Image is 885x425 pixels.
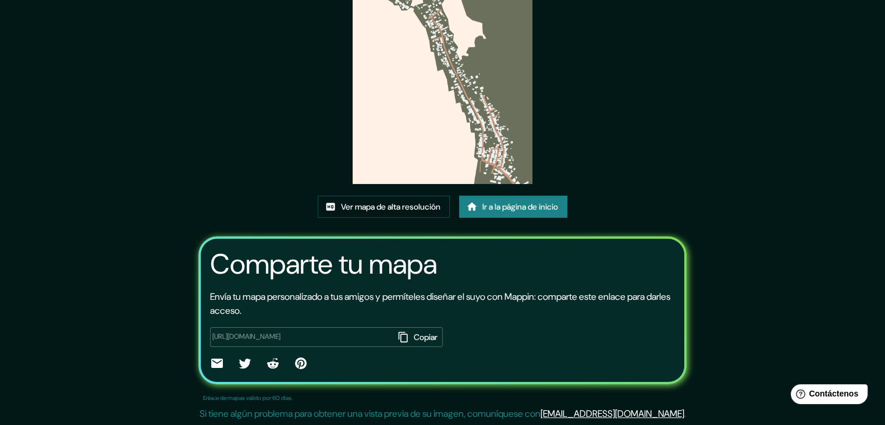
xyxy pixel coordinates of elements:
[210,246,437,282] font: Comparte tu mapa
[684,408,686,420] font: .
[414,332,438,342] font: Copiar
[781,380,872,412] iframe: Lanzador de widgets de ayuda
[318,196,450,218] a: Ver mapa de alta resolución
[482,201,558,212] font: Ir a la página de inicio
[203,394,293,402] font: Enlace de mapas válido por 60 días.
[341,201,440,212] font: Ver mapa de alta resolución
[210,291,670,317] font: Envía tu mapa personalizado a tus amigos y permíteles diseñar el suyo con Mappin: comparte este e...
[459,196,567,218] a: Ir a la página de inicio
[541,408,684,420] a: [EMAIL_ADDRESS][DOMAIN_NAME]
[200,408,541,420] font: Si tiene algún problema para obtener una vista previa de su imagen, comuníquese con
[394,327,443,347] button: Copiar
